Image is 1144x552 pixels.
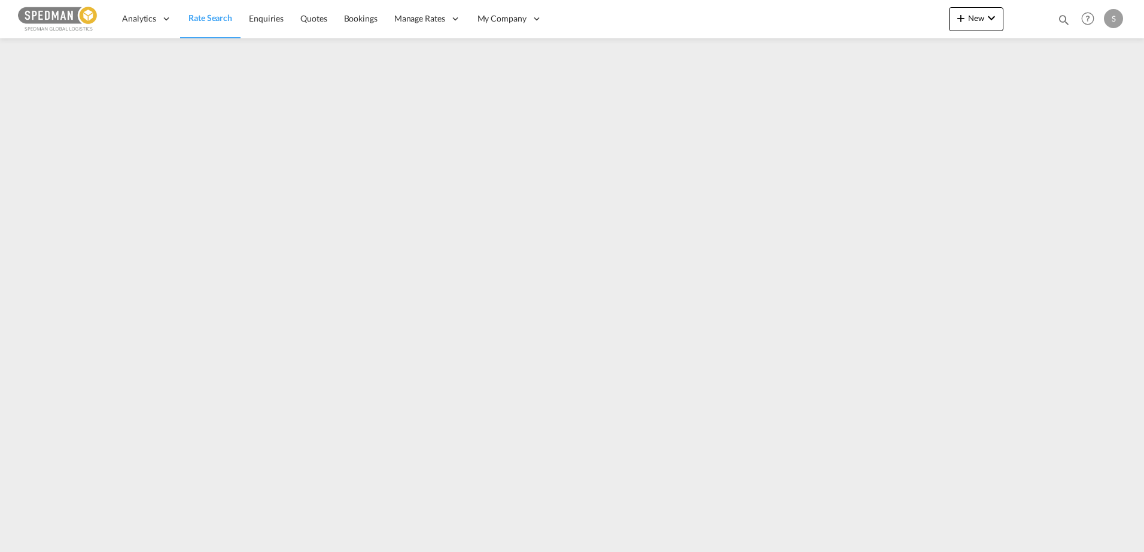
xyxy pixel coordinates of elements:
[344,13,378,23] span: Bookings
[300,13,327,23] span: Quotes
[1057,13,1070,26] md-icon: icon-magnify
[1078,8,1104,30] div: Help
[249,13,284,23] span: Enquiries
[954,13,999,23] span: New
[984,11,999,25] md-icon: icon-chevron-down
[949,7,1003,31] button: icon-plus 400-fgNewicon-chevron-down
[1057,13,1070,31] div: icon-magnify
[1078,8,1098,29] span: Help
[18,5,99,32] img: c12ca350ff1b11efb6b291369744d907.png
[1104,9,1123,28] div: S
[394,13,445,25] span: Manage Rates
[188,13,232,23] span: Rate Search
[477,13,527,25] span: My Company
[954,11,968,25] md-icon: icon-plus 400-fg
[122,13,156,25] span: Analytics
